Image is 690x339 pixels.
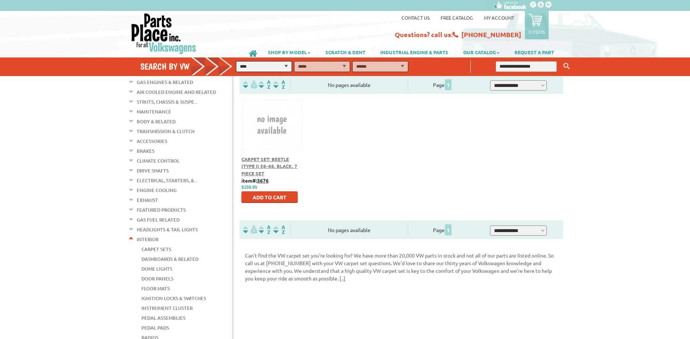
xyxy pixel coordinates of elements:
[525,11,549,39] a: 0 items
[137,117,176,126] a: Body & Related
[291,226,408,234] div: No pages available
[137,195,158,205] a: Exhaust
[137,235,159,244] a: Interior
[140,61,240,72] h4: Search by VW
[141,313,185,323] a: Pedal Assemblies
[445,224,452,235] span: 1
[318,46,373,58] a: SCRATCH & DENT
[137,156,180,165] a: Climate Control
[137,166,169,175] a: Drive Shafts
[131,13,197,55] img: Parts Place Inc!
[441,15,473,21] a: Free Catalog
[241,185,257,190] span: $159.95
[484,15,514,21] a: My Account
[137,127,194,136] a: Transmission & Clutch
[137,87,216,97] a: Air Cooled Engine and Related
[141,274,173,283] a: Door Panels
[257,226,272,234] img: Sort by Headline
[137,146,155,156] a: Brakes
[141,294,206,303] a: Ignition Locks & Switches
[137,97,197,107] a: Struts, Chassis & Suspe...
[241,191,298,203] button: Add to Cart
[253,194,286,200] span: Add to Cart
[137,77,193,87] a: Gas Engines & Related
[241,177,269,184] b: item#:
[561,60,572,72] button: Keyword Search
[141,254,198,264] a: Dashboards & Related
[137,107,171,116] a: Maintenance
[137,215,180,224] a: Gas Fuel Related
[141,284,170,293] a: Floor Mats
[141,323,169,332] a: Pedal Pads
[257,80,272,89] img: Sort by Headline
[141,303,193,313] a: Instrument Cluster
[243,80,257,89] img: filterpricelow.svg
[272,80,286,89] img: Sort by Sales Rank
[241,156,297,176] a: Carpet Set: Beetle (Type I) 58-68, Black, 7 Piece Set
[137,176,197,185] a: Electrical, Starters, &...
[141,244,171,254] a: Carpet Sets
[137,136,167,146] a: Accessories
[445,79,452,90] span: 1
[401,15,430,21] a: Contact us
[137,205,186,215] a: Featured Products
[141,264,172,274] a: Dome Lights
[137,186,177,195] a: Engine Cooling
[529,29,545,35] p: 0 items
[408,224,477,236] div: Page
[373,46,456,58] a: INDUSTRIAL ENGINE & PARTS
[456,46,507,58] a: OUR CATALOG
[507,46,561,58] a: REQUEST A PART
[261,46,318,58] a: SHOP BY MODEL
[137,225,198,234] a: Headlights & Tail Lights
[291,81,408,89] div: No pages available
[257,177,269,184] u: 3676
[408,79,477,91] div: Page
[243,226,257,234] img: filterpricelow.svg
[272,226,286,234] img: Sort by Sales Rank
[245,252,558,282] p: Can't find the VW carpet set you're looking for? We have more than 20,000 VW parts in stock and n...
